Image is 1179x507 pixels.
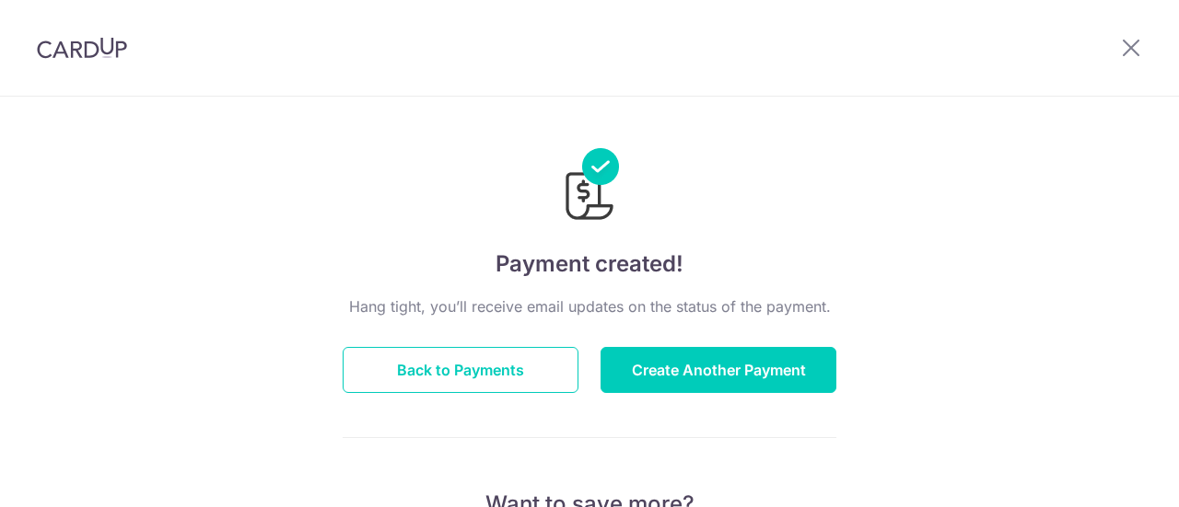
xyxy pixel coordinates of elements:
img: CardUp [37,37,127,59]
h4: Payment created! [343,248,836,281]
p: Hang tight, you’ll receive email updates on the status of the payment. [343,295,836,317]
button: Back to Payments [343,347,578,393]
button: Create Another Payment [601,347,836,393]
img: Payments [560,148,619,225]
iframe: 打开一个小组件，您可以在其中找到更多信息 [1065,452,1161,498]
